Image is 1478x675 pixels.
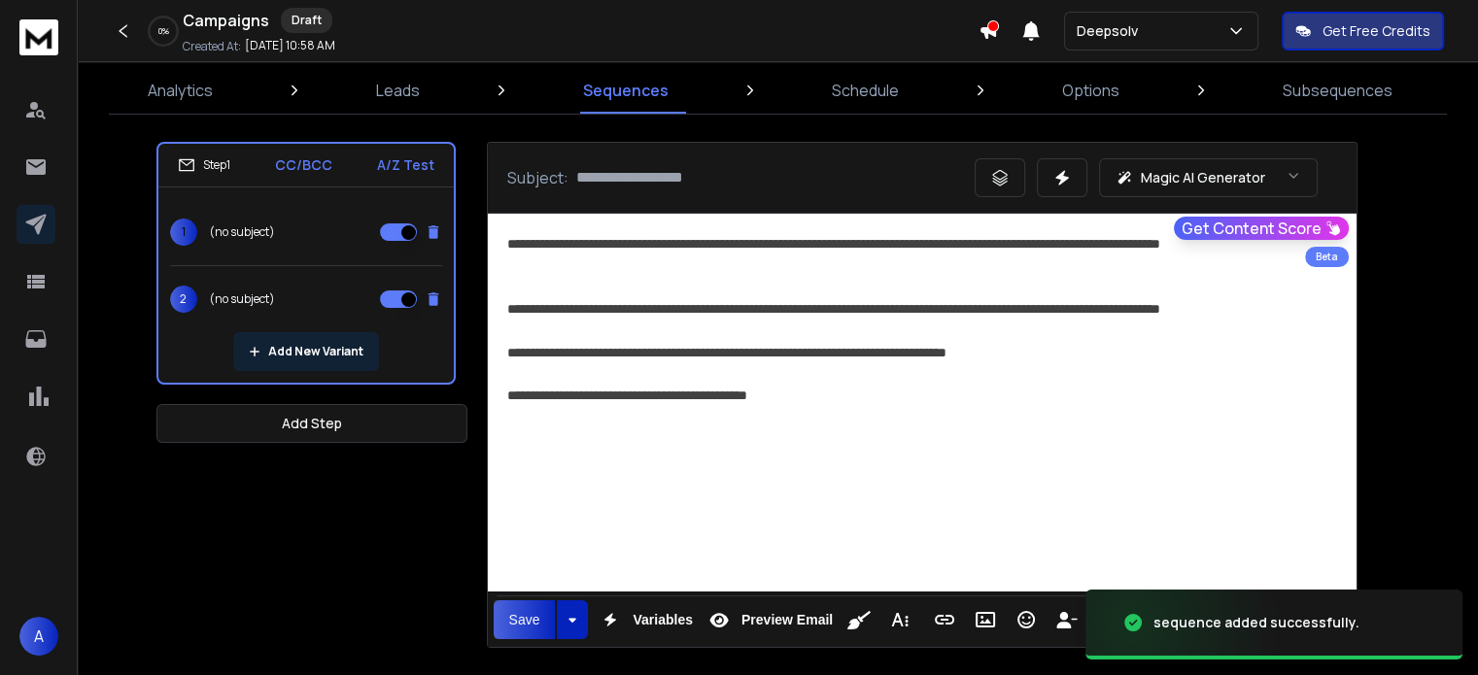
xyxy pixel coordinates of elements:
[245,38,335,53] p: [DATE] 10:58 AM
[1282,12,1444,51] button: Get Free Credits
[1050,67,1131,114] a: Options
[1077,21,1146,41] p: Deepsolv
[19,19,58,55] img: logo
[148,79,213,102] p: Analytics
[1099,158,1318,197] button: Magic AI Generator
[1323,21,1430,41] p: Get Free Credits
[233,332,379,371] button: Add New Variant
[494,600,556,639] button: Save
[583,79,669,102] p: Sequences
[178,156,230,174] div: Step 1
[136,67,224,114] a: Analytics
[832,79,899,102] p: Schedule
[209,224,275,240] p: (no subject)
[820,67,911,114] a: Schedule
[592,600,697,639] button: Variables
[19,617,58,656] button: A
[967,600,1004,639] button: Insert Image (Ctrl+P)
[183,9,269,32] h1: Campaigns
[1048,600,1085,639] button: Insert Unsubscribe Link
[376,79,420,102] p: Leads
[364,67,431,114] a: Leads
[156,142,456,385] li: Step1CC/BCCA/Z Test1(no subject)2(no subject)Add New Variant
[1283,79,1392,102] p: Subsequences
[170,286,197,313] span: 2
[1271,67,1404,114] a: Subsequences
[738,612,837,628] span: Preview Email
[629,612,697,628] span: Variables
[377,155,434,175] p: A/Z Test
[1174,217,1349,240] button: Get Content Score
[1153,613,1359,632] div: sequence added successfully.
[275,155,332,175] p: CC/BCC
[841,600,877,639] button: Clean HTML
[156,404,467,443] button: Add Step
[1141,168,1265,187] p: Magic AI Generator
[1305,247,1349,267] div: Beta
[183,39,241,54] p: Created At:
[507,166,568,189] p: Subject:
[281,8,332,33] div: Draft
[158,25,169,37] p: 0 %
[701,600,837,639] button: Preview Email
[1062,79,1119,102] p: Options
[209,291,275,307] p: (no subject)
[926,600,963,639] button: Insert Link (Ctrl+K)
[1008,600,1045,639] button: Emoticons
[571,67,680,114] a: Sequences
[170,219,197,246] span: 1
[881,600,918,639] button: More Text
